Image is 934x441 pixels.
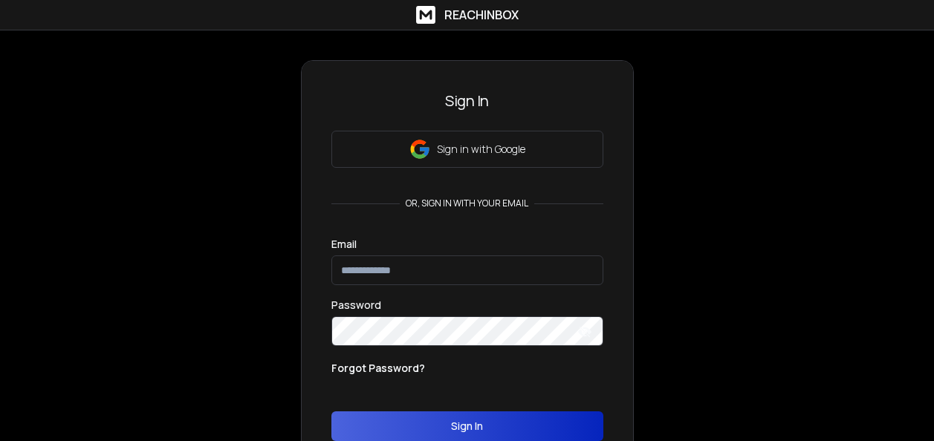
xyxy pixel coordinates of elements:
h3: Sign In [331,91,603,111]
p: or, sign in with your email [400,197,534,209]
button: Sign in with Google [331,131,603,168]
label: Password [331,300,381,310]
h1: ReachInbox [444,6,519,24]
a: ReachInbox [416,6,519,24]
p: Forgot Password? [331,361,425,376]
label: Email [331,239,357,249]
p: Sign in with Google [437,142,525,157]
button: Sign In [331,411,603,441]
